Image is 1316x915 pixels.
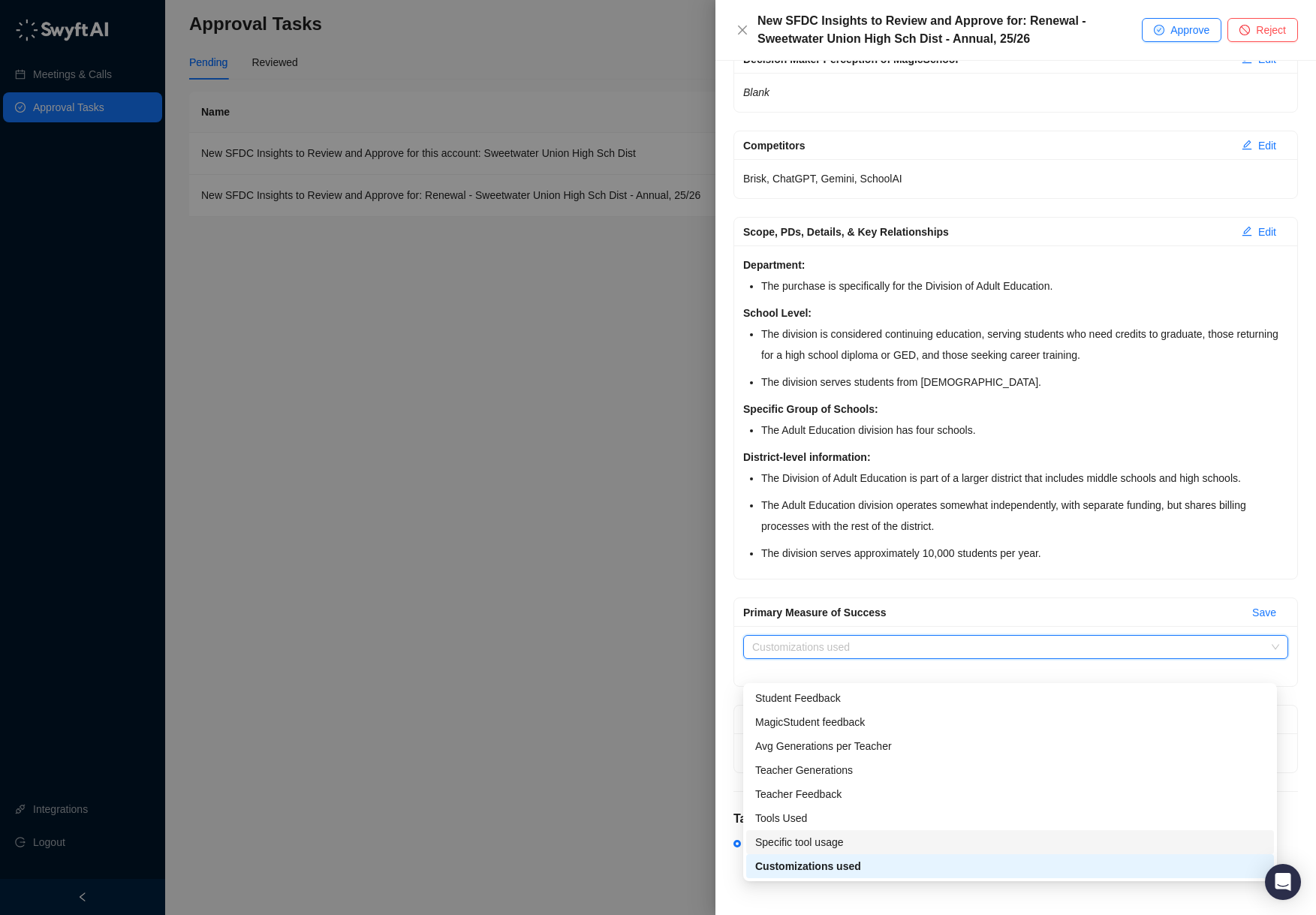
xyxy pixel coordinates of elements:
span: edit [1242,140,1252,150]
div: MagicStudent feedback [755,714,1265,730]
span: Customizations used [752,636,1279,658]
div: Teacher Feedback [746,782,1274,806]
button: Save [1240,600,1288,625]
div: Teacher Feedback [755,786,1265,802]
button: Reject [1227,18,1298,42]
div: Student Feedback [755,690,1265,706]
span: Approve [1170,22,1209,38]
div: Specific tool usage [746,830,1274,854]
span: stop [1239,25,1250,35]
div: Primary Measure of Success [743,604,1240,621]
div: Teacher Generations [746,758,1274,782]
span: close [736,24,748,36]
div: Competitors [743,137,1230,154]
div: Avg Generations per Teacher [746,734,1274,758]
div: Customizations used [746,854,1274,878]
span: Edit [1258,137,1276,154]
button: Approve [1142,18,1221,42]
div: Specific tool usage [755,834,1265,850]
div: New SFDC Insights to Review and Approve for: Renewal - Sweetwater Union High Sch Dist - Annual, 2... [757,12,1142,48]
li: The division serves students from [DEMOGRAPHIC_DATA]. [761,372,1288,393]
span: Reject [1256,22,1286,38]
span: check-circle [1154,25,1164,35]
span: Edit [1258,224,1276,240]
li: The division serves approximately 10,000 students per year. [761,543,1288,564]
div: Avg Generations per Teacher [755,738,1265,754]
div: Teacher Generations [755,762,1265,778]
button: Edit [1230,134,1288,158]
span: Save [1252,604,1276,621]
li: The division is considered continuing education, serving students who need credits to graduate, t... [761,324,1288,366]
div: Open Intercom Messenger [1265,864,1301,900]
button: Close [733,21,751,39]
strong: District-level information: [743,451,871,463]
div: Scope, PDs, Details, & Key Relationships [743,224,1230,240]
span: edit [1242,226,1252,236]
div: Customizations used [755,858,1265,874]
div: Student Feedback [746,686,1274,710]
strong: School Level: [743,307,812,319]
p: Brisk, ChatGPT, Gemini, SchoolAI [743,168,1288,189]
li: The Adult Education division operates somewhat independently, with separate funding, but shares b... [761,495,1288,537]
h5: Task History [733,810,1298,828]
div: Tools Used [755,810,1265,826]
strong: Department: [743,259,805,271]
li: The purchase is specifically for the Division of Adult Education. [761,275,1288,296]
strong: Specific Group of Schools: [743,403,878,415]
li: The Adult Education division has four schools. [761,420,1288,441]
li: The Division of Adult Education is part of a larger district that includes middle schools and hig... [761,468,1288,489]
div: MagicStudent feedback [746,710,1274,734]
em: Blank [743,86,769,98]
div: Tools Used [746,806,1274,830]
button: Edit [1230,220,1288,244]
